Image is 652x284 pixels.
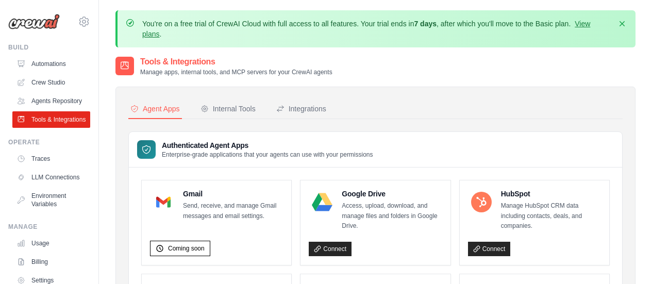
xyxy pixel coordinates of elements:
[8,138,90,146] div: Operate
[12,93,90,109] a: Agents Repository
[162,140,373,151] h3: Authenticated Agent Apps
[162,151,373,159] p: Enterprise-grade applications that your agents can use with your permissions
[198,99,258,119] button: Internal Tools
[12,151,90,167] a: Traces
[140,56,332,68] h2: Tools & Integrations
[274,99,328,119] button: Integrations
[12,74,90,91] a: Crew Studio
[276,104,326,114] div: Integrations
[312,192,332,212] img: Google Drive Logo
[342,189,442,199] h4: Google Drive
[309,242,352,256] a: Connect
[200,104,256,114] div: Internal Tools
[12,111,90,128] a: Tools & Integrations
[501,201,601,231] p: Manage HubSpot CRM data including contacts, deals, and companies.
[12,254,90,270] a: Billing
[142,19,611,39] p: You're on a free trial of CrewAI Cloud with full access to all features. Your trial ends in , aft...
[8,14,60,29] img: Logo
[140,68,332,76] p: Manage apps, internal tools, and MCP servers for your CrewAI agents
[128,99,182,119] button: Agent Apps
[153,192,174,212] img: Gmail Logo
[183,201,283,221] p: Send, receive, and manage Gmail messages and email settings.
[12,169,90,186] a: LLM Connections
[414,20,437,28] strong: 7 days
[12,235,90,252] a: Usage
[130,104,180,114] div: Agent Apps
[8,223,90,231] div: Manage
[501,189,601,199] h4: HubSpot
[471,192,492,212] img: HubSpot Logo
[8,43,90,52] div: Build
[168,244,205,253] span: Coming soon
[12,56,90,72] a: Automations
[12,188,90,212] a: Environment Variables
[342,201,442,231] p: Access, upload, download, and manage files and folders in Google Drive.
[468,242,511,256] a: Connect
[183,189,283,199] h4: Gmail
